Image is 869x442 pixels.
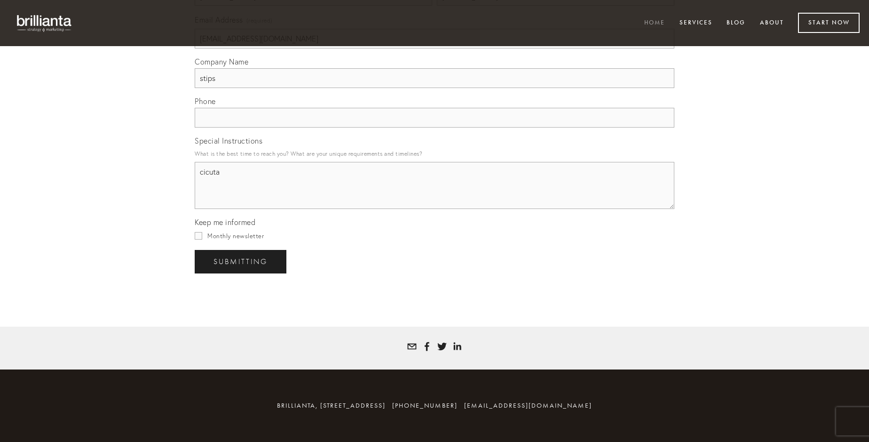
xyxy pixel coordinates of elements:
[407,342,417,351] a: tatyana@brillianta.com
[754,16,790,31] a: About
[195,232,202,240] input: Monthly newsletter
[392,402,458,410] span: [PHONE_NUMBER]
[720,16,751,31] a: Blog
[195,217,255,227] span: Keep me informed
[673,16,719,31] a: Services
[452,342,462,351] a: Tatyana White
[195,136,262,145] span: Special Instructions
[195,57,248,66] span: Company Name
[422,342,432,351] a: Tatyana Bolotnikov White
[195,250,286,273] button: SubmittingSubmitting
[798,13,860,33] a: Start Now
[195,162,674,209] textarea: cicuta
[638,16,671,31] a: Home
[9,9,80,37] img: brillianta - research, strategy, marketing
[277,402,386,410] span: brillianta, [STREET_ADDRESS]
[437,342,447,351] a: Tatyana White
[195,96,216,106] span: Phone
[207,232,264,240] span: Monthly newsletter
[213,257,268,266] span: Submitting
[464,402,592,410] a: [EMAIL_ADDRESS][DOMAIN_NAME]
[195,147,674,160] p: What is the best time to reach you? What are your unique requirements and timelines?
